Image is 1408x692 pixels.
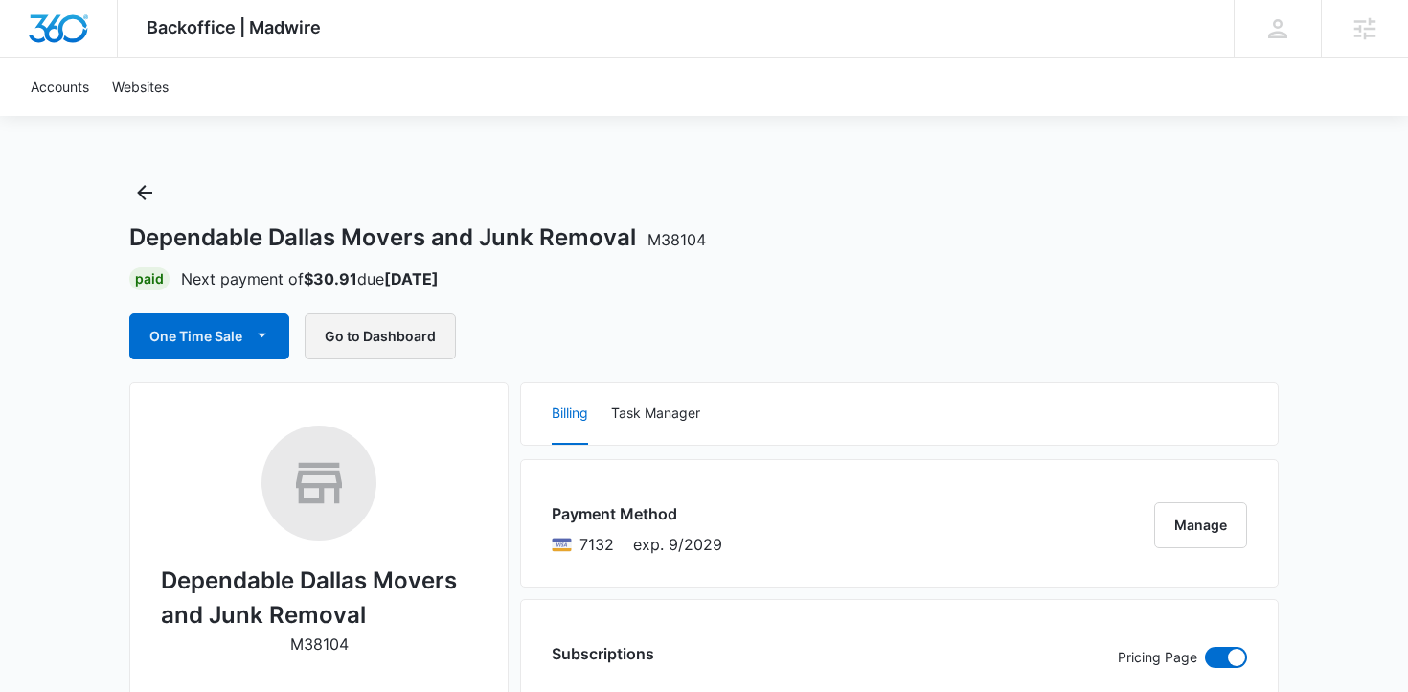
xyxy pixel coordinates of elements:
p: Pricing Page [1118,647,1197,668]
h2: Dependable Dallas Movers and Junk Removal [161,564,477,633]
button: Billing [552,383,588,445]
button: One Time Sale [129,313,289,359]
div: Paid [129,267,170,290]
h3: Payment Method [552,502,722,525]
h1: Dependable Dallas Movers and Junk Removal [129,223,706,252]
button: Back [129,177,160,208]
button: Go to Dashboard [305,313,456,359]
a: Websites [101,58,180,116]
button: Task Manager [611,383,700,445]
h3: Subscriptions [552,642,654,665]
strong: $30.91 [304,269,357,288]
span: Visa ending with [579,533,614,556]
p: Next payment of due [181,267,439,290]
a: Accounts [19,58,101,116]
span: M38104 [647,230,706,249]
strong: [DATE] [384,269,439,288]
span: Backoffice | Madwire [147,17,321,37]
button: Manage [1154,502,1247,548]
p: M38104 [290,633,349,656]
span: exp. 9/2029 [633,533,722,556]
